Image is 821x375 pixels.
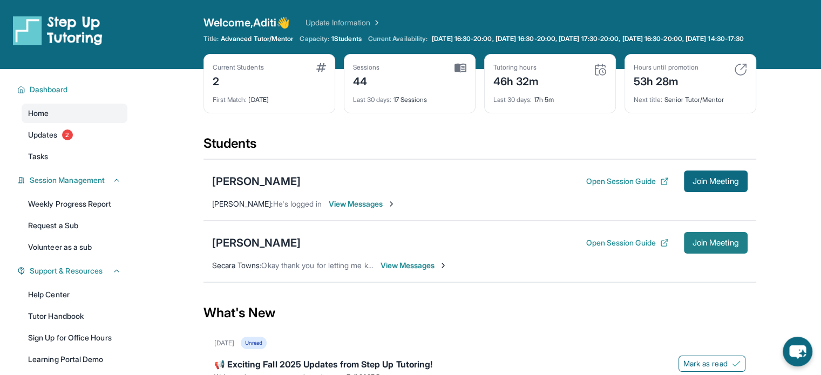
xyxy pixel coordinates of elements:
[586,237,668,248] button: Open Session Guide
[214,339,234,347] div: [DATE]
[22,237,127,257] a: Volunteer as a sub
[261,261,386,270] span: Okay thank you for letting me know !
[22,104,127,123] a: Home
[454,63,466,73] img: card
[28,151,48,162] span: Tasks
[300,35,329,43] span: Capacity:
[203,15,290,30] span: Welcome, Aditi 👋
[430,35,746,43] a: [DATE] 16:30-20:00, [DATE] 16:30-20:00, [DATE] 17:30-20:00, [DATE] 16:30-20:00, [DATE] 14:30-17:30
[212,261,262,270] span: Secara Towns :
[30,265,103,276] span: Support & Resources
[213,96,247,104] span: First Match :
[22,306,127,326] a: Tutor Handbook
[13,15,103,45] img: logo
[678,356,745,372] button: Mark as read
[203,289,756,337] div: What's New
[28,108,49,119] span: Home
[594,63,607,76] img: card
[353,63,380,72] div: Sessions
[22,194,127,214] a: Weekly Progress Report
[734,63,747,76] img: card
[62,129,73,140] span: 2
[353,96,392,104] span: Last 30 days :
[493,72,539,89] div: 46h 32m
[493,63,539,72] div: Tutoring hours
[693,240,739,246] span: Join Meeting
[634,89,747,104] div: Senior Tutor/Mentor
[22,350,127,369] a: Learning Portal Demo
[241,337,267,349] div: Unread
[368,35,428,43] span: Current Availability:
[439,261,447,270] img: Chevron-Right
[25,84,121,95] button: Dashboard
[387,200,396,208] img: Chevron-Right
[203,135,756,159] div: Students
[22,125,127,145] a: Updates2
[213,72,264,89] div: 2
[221,35,293,43] span: Advanced Tutor/Mentor
[212,199,273,208] span: [PERSON_NAME] :
[493,96,532,104] span: Last 30 days :
[493,89,607,104] div: 17h 5m
[432,35,744,43] span: [DATE] 16:30-20:00, [DATE] 16:30-20:00, [DATE] 17:30-20:00, [DATE] 16:30-20:00, [DATE] 14:30-17:30
[328,199,396,209] span: View Messages
[634,63,698,72] div: Hours until promotion
[212,235,301,250] div: [PERSON_NAME]
[381,260,448,271] span: View Messages
[586,176,668,187] button: Open Session Guide
[306,17,381,28] a: Update Information
[732,359,741,368] img: Mark as read
[634,72,698,89] div: 53h 28m
[214,358,745,373] div: 📢 Exciting Fall 2025 Updates from Step Up Tutoring!
[634,96,663,104] span: Next title :
[22,216,127,235] a: Request a Sub
[353,89,466,104] div: 17 Sessions
[783,337,812,366] button: chat-button
[693,178,739,185] span: Join Meeting
[22,147,127,166] a: Tasks
[316,63,326,72] img: card
[684,232,748,254] button: Join Meeting
[30,84,68,95] span: Dashboard
[684,171,748,192] button: Join Meeting
[331,35,362,43] span: 1 Students
[683,358,728,369] span: Mark as read
[25,175,121,186] button: Session Management
[213,63,264,72] div: Current Students
[22,328,127,347] a: Sign Up for Office Hours
[212,174,301,189] div: [PERSON_NAME]
[353,72,380,89] div: 44
[22,285,127,304] a: Help Center
[25,265,121,276] button: Support & Resources
[273,199,322,208] span: He's logged in
[28,129,58,140] span: Updates
[370,17,381,28] img: Chevron Right
[30,175,105,186] span: Session Management
[213,89,326,104] div: [DATE]
[203,35,219,43] span: Title:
